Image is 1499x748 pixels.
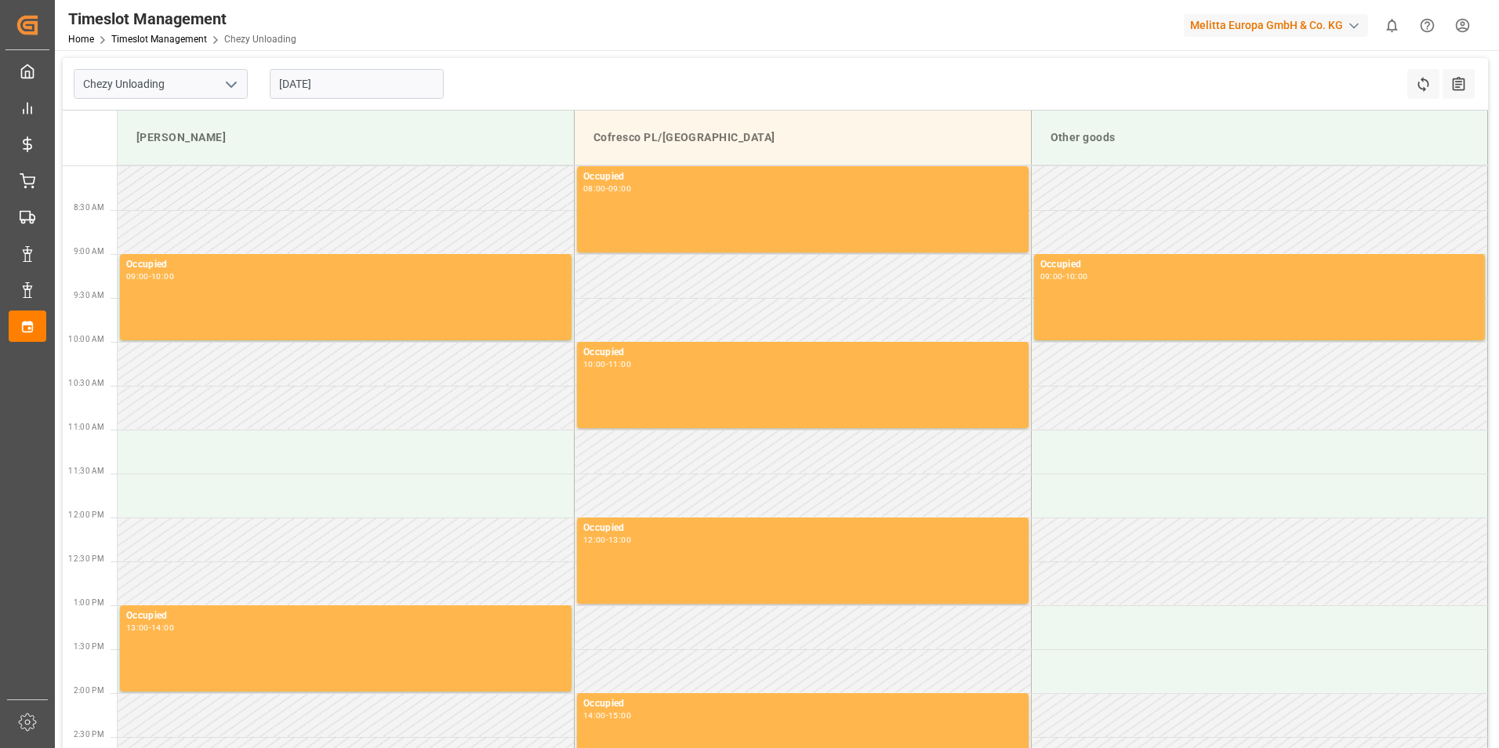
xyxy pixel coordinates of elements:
[1065,273,1088,280] div: 10:00
[111,34,207,45] a: Timeslot Management
[1062,273,1065,280] div: -
[130,123,561,152] div: [PERSON_NAME]
[68,510,104,519] span: 12:00 PM
[74,642,104,651] span: 1:30 PM
[583,536,606,543] div: 12:00
[270,69,444,99] input: DD-MM-YYYY
[74,247,104,256] span: 9:00 AM
[68,467,104,475] span: 11:30 AM
[608,712,631,719] div: 15:00
[68,7,296,31] div: Timeslot Management
[219,72,242,96] button: open menu
[126,608,565,624] div: Occupied
[126,257,565,273] div: Occupied
[68,379,104,387] span: 10:30 AM
[608,536,631,543] div: 13:00
[1040,273,1063,280] div: 09:00
[68,34,94,45] a: Home
[126,624,149,631] div: 13:00
[74,203,104,212] span: 8:30 AM
[1184,10,1374,40] button: Melitta Europa GmbH & Co. KG
[606,712,608,719] div: -
[1184,14,1368,37] div: Melitta Europa GmbH & Co. KG
[606,185,608,192] div: -
[1374,8,1410,43] button: show 0 new notifications
[583,521,1022,536] div: Occupied
[74,730,104,739] span: 2:30 PM
[151,624,174,631] div: 14:00
[74,598,104,607] span: 1:00 PM
[1410,8,1445,43] button: Help Center
[608,185,631,192] div: 09:00
[587,123,1018,152] div: Cofresco PL/[GEOGRAPHIC_DATA]
[149,624,151,631] div: -
[608,361,631,368] div: 11:00
[583,696,1022,712] div: Occupied
[74,291,104,300] span: 9:30 AM
[149,273,151,280] div: -
[583,169,1022,185] div: Occupied
[68,554,104,563] span: 12:30 PM
[74,686,104,695] span: 2:00 PM
[126,273,149,280] div: 09:00
[1044,123,1475,152] div: Other goods
[151,273,174,280] div: 10:00
[583,345,1022,361] div: Occupied
[74,69,248,99] input: Type to search/select
[583,185,606,192] div: 08:00
[68,335,104,343] span: 10:00 AM
[606,536,608,543] div: -
[1040,257,1479,273] div: Occupied
[606,361,608,368] div: -
[583,361,606,368] div: 10:00
[68,423,104,431] span: 11:00 AM
[583,712,606,719] div: 14:00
